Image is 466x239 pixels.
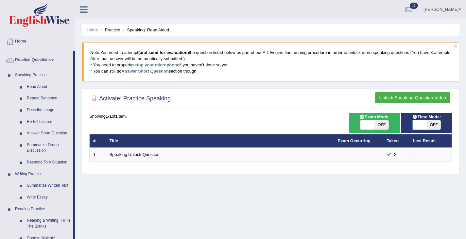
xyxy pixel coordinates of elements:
a: Home [87,27,98,32]
span: 12 [410,3,418,9]
a: Re-tell Lecture [24,116,73,128]
th: # [90,134,106,148]
th: Title [106,134,334,148]
a: Answer Short Question [24,128,73,139]
a: Write Essay [24,192,73,203]
th: Last Result [409,134,452,148]
span: You can still take this question [391,151,399,158]
blockquote: You need to attempt the question listed below as part of our A.I. Engine fine tunning procedure i... [82,43,459,81]
h2: Activate: Practice Speaking [89,94,171,104]
b: 1 [115,114,118,119]
a: setup your microphone [132,62,179,67]
span: Time Mode: [409,113,443,120]
span: Note: [90,50,100,55]
li: Speaking: Read Aloud [121,27,169,33]
a: Practice Questions [0,51,73,67]
a: Read Aloud [24,81,73,93]
a: Speaking Practice [12,69,73,81]
a: Writing Practice [12,168,73,180]
div: – [413,152,448,158]
a: Speaking Unlock Question [110,152,160,157]
th: Taken [383,134,409,148]
a: Home [0,32,75,49]
span: OFF [374,120,388,129]
a: Repeat Sentence [24,93,73,104]
a: Summarize Group Discussion [24,139,73,157]
b: (and send for evaluation) [138,50,189,55]
button: Unlock Speaking Question Video [375,92,450,103]
li: Practice [99,27,120,33]
div: Show exams occurring in exams [349,113,400,133]
a: Describe Image [24,104,73,116]
a: Respond To A Situation [24,157,73,168]
a: Summarize Written Text [24,180,73,192]
a: Reading Practice [12,203,73,215]
span: Exam Mode: [357,113,392,120]
a: Reading & Writing: Fill In The Blanks [24,215,73,232]
button: × [454,43,457,49]
div: Showing of item. [89,113,452,119]
td: 1 [90,148,106,162]
a: Exam Occurring [338,138,371,143]
a: Answer Short Question [121,69,168,74]
b: 1-1 [106,114,112,119]
span: OFF [426,120,440,129]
